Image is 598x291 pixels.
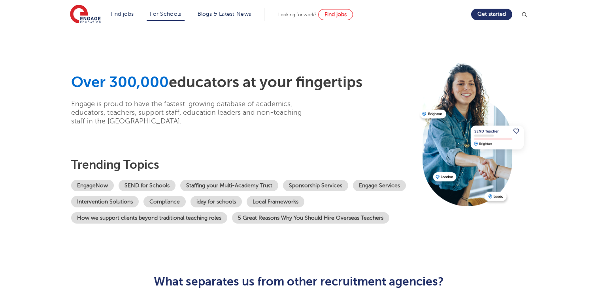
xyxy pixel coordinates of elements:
a: Local Frameworks [247,196,304,207]
a: For Schools [150,11,181,17]
a: SEND for Schools [119,180,175,191]
a: Blogs & Latest News [198,11,251,17]
a: How we support clients beyond traditional teaching roles [71,212,227,224]
a: Intervention Solutions [71,196,139,207]
a: EngageNow [71,180,114,191]
img: Engage Education [70,5,101,24]
h3: Trending topics [71,158,414,172]
a: Sponsorship Services [283,180,348,191]
a: Get started [471,9,512,20]
span: Over 300,000 [71,74,169,91]
a: Staffing your Multi-Academy Trust [180,180,278,191]
a: 5 Great Reasons Why You Should Hire Overseas Teachers [232,212,389,224]
a: Find jobs [111,11,134,17]
h2: What separates us from other recruitment agencies? [105,275,493,288]
span: Looking for work? [278,12,317,17]
a: Find jobs [318,9,353,20]
p: Engage is proud to have the fastest-growing database of academics, educators, teachers, support s... [71,99,314,125]
a: iday for schools [191,196,242,207]
a: Compliance [143,196,186,207]
h1: educators at your fingertips [71,73,414,91]
a: Engage Services [353,180,406,191]
span: Find jobs [324,11,347,17]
